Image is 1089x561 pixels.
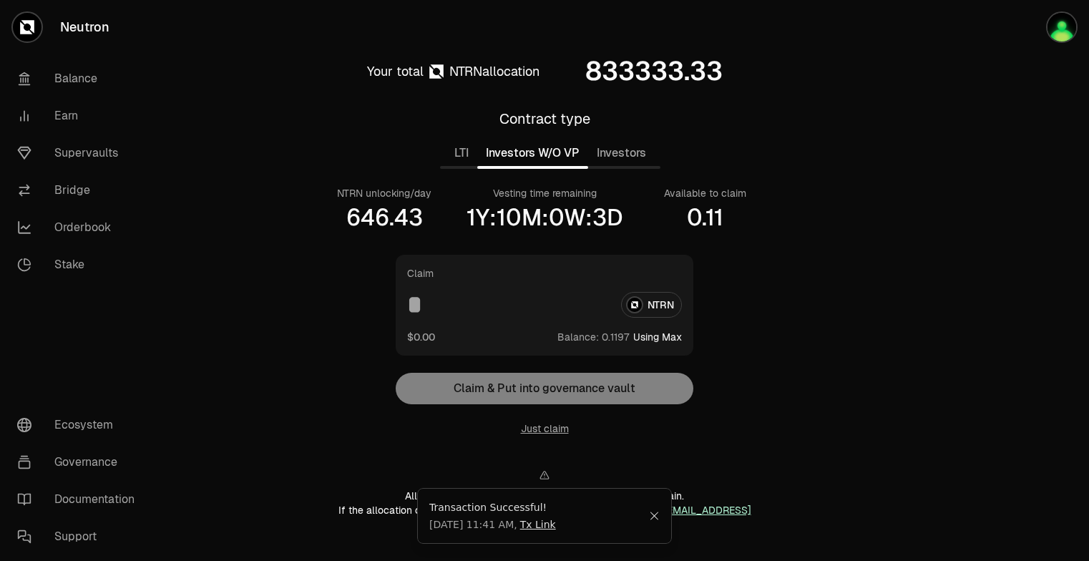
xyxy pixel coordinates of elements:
[520,517,556,532] a: Tx Link
[6,246,155,283] a: Stake
[446,139,477,167] button: LTI
[6,60,155,97] a: Balance
[6,135,155,172] a: Supervaults
[6,518,155,555] a: Support
[298,503,791,532] div: If the allocation does not match expected values, please reach out to
[493,186,597,200] div: Vesting time remaining
[346,203,423,232] div: 646.43
[521,421,569,436] button: Just claim
[6,444,155,481] a: Governance
[633,330,682,344] button: Using Max
[467,203,623,232] div: 1Y:10M:0W:3D
[6,172,155,209] a: Bridge
[499,109,590,129] div: Contract type
[649,510,660,522] button: Close
[6,406,155,444] a: Ecosystem
[1048,13,1076,42] img: Justanotherfarmer
[407,266,434,280] div: Claim
[6,97,155,135] a: Earn
[298,489,791,503] div: Allocations are displayed based on the information on-chain.
[407,329,435,344] button: $0.00
[588,139,655,167] button: Investors
[449,63,482,79] span: NTRN
[429,517,556,532] span: [DATE] 11:41 AM ,
[429,500,649,514] div: Transaction Successful!
[367,62,424,82] div: Your total
[6,209,155,246] a: Orderbook
[687,203,723,232] div: 0.11
[337,186,431,200] div: NTRN unlocking/day
[449,62,539,82] div: allocation
[557,330,599,344] span: Balance:
[664,186,746,200] div: Available to claim
[585,57,723,86] div: 833333.33
[477,139,588,167] button: Investors W/O VP
[6,481,155,518] a: Documentation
